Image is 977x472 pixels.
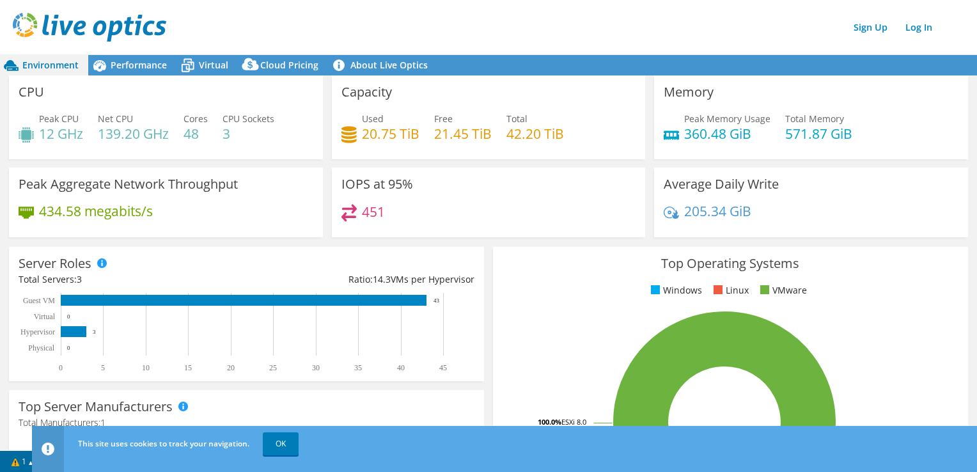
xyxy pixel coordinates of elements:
[223,113,274,125] span: CPU Sockets
[757,283,807,297] li: VMware
[67,313,70,320] text: 0
[101,363,105,372] text: 5
[19,272,246,287] div: Total Servers:
[312,363,320,372] text: 30
[23,296,55,305] text: Guest VM
[684,204,751,218] h4: 205.34 GiB
[93,329,96,335] text: 3
[20,327,55,336] text: Hypervisor
[98,113,133,125] span: Net CPU
[506,113,528,125] span: Total
[847,18,894,36] a: Sign Up
[227,363,235,372] text: 20
[19,85,44,99] h3: CPU
[34,312,56,321] text: Virtual
[341,177,413,191] h3: IOPS at 95%
[67,345,70,351] text: 0
[199,59,228,71] span: Virtual
[503,256,958,271] h3: Top Operating Systems
[263,432,299,455] a: OK
[184,127,208,141] h4: 48
[434,113,453,125] span: Free
[341,85,392,99] h3: Capacity
[373,273,391,285] span: 14.3
[664,85,714,99] h3: Memory
[684,127,770,141] h4: 360.48 GiB
[561,417,586,427] tspan: ESXi 8.0
[19,256,91,271] h3: Server Roles
[899,18,939,36] a: Log In
[111,59,167,71] span: Performance
[260,59,318,71] span: Cloud Pricing
[648,283,702,297] li: Windows
[19,416,474,430] h4: Total Manufacturers:
[19,400,173,414] h3: Top Server Manufacturers
[184,363,192,372] text: 15
[269,363,277,372] text: 25
[77,273,82,285] span: 3
[354,363,362,372] text: 35
[3,453,42,469] a: 1
[22,59,79,71] span: Environment
[19,177,238,191] h3: Peak Aggregate Network Throughput
[328,55,437,75] a: About Live Optics
[39,127,83,141] h4: 12 GHz
[39,204,153,218] h4: 434.58 megabits/s
[184,113,208,125] span: Cores
[506,127,564,141] h4: 42.20 TiB
[98,127,169,141] h4: 139.20 GHz
[223,127,274,141] h4: 3
[362,127,419,141] h4: 20.75 TiB
[142,363,150,372] text: 10
[439,363,447,372] text: 45
[362,113,384,125] span: Used
[246,272,474,287] div: Ratio: VMs per Hypervisor
[13,13,166,42] img: live_optics_svg.svg
[100,416,106,429] span: 1
[538,417,561,427] tspan: 100.0%
[785,113,844,125] span: Total Memory
[78,438,249,449] span: This site uses cookies to track your navigation.
[397,363,405,372] text: 40
[434,297,440,304] text: 43
[664,177,779,191] h3: Average Daily Write
[28,343,54,352] text: Physical
[684,113,770,125] span: Peak Memory Usage
[362,205,385,219] h4: 451
[434,127,492,141] h4: 21.45 TiB
[59,363,63,372] text: 0
[710,283,749,297] li: Linux
[39,113,79,125] span: Peak CPU
[785,127,852,141] h4: 571.87 GiB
